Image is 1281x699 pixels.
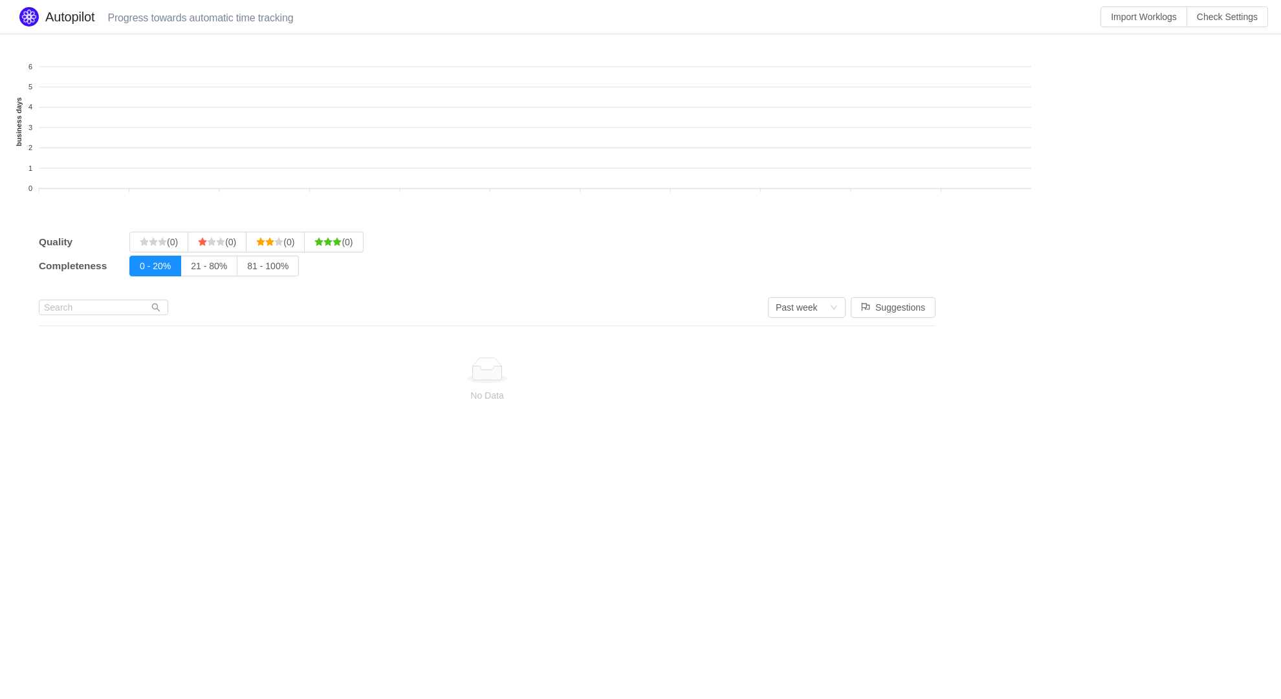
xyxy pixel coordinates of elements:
[94,12,293,23] small: Progress towards automatic time tracking
[274,238,283,247] i: icon: star
[28,103,32,111] tspan: 4
[256,238,265,247] i: icon: star
[776,298,818,317] div: Past week
[1100,6,1187,27] button: Import Worklogs
[149,238,158,247] i: icon: star
[247,261,289,271] span: 81 - 100%
[216,238,225,247] i: icon: star
[198,237,236,247] span: (0)
[333,238,342,247] i: icon: star
[265,238,274,247] i: icon: star
[191,261,227,271] span: 21 - 80%
[28,164,32,172] tspan: 1
[151,303,160,312] i: icon: search
[140,261,171,271] span: 0 - 20%
[207,238,216,247] i: icon: star
[140,238,149,247] i: icon: star
[256,237,294,247] span: (0)
[39,236,72,247] span: Quality
[198,238,207,247] i: icon: star
[15,97,23,146] text: business days
[28,124,32,131] tspan: 3
[28,83,32,91] tspan: 5
[28,184,32,192] tspan: 0
[323,238,333,247] i: icon: star
[314,237,353,247] span: (0)
[314,238,323,247] i: icon: star
[28,144,32,151] tspan: 2
[1187,6,1268,27] button: Check Settings
[49,388,925,403] p: No Data
[39,300,168,315] input: Search
[45,7,758,27] h2: Autopilot
[830,304,838,313] i: icon: down
[19,7,39,27] img: Quantify
[28,63,32,71] tspan: 6
[140,237,178,247] span: (0)
[39,260,107,271] span: Completeness
[851,297,936,318] button: icon: flagSuggestions
[158,238,167,247] i: icon: star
